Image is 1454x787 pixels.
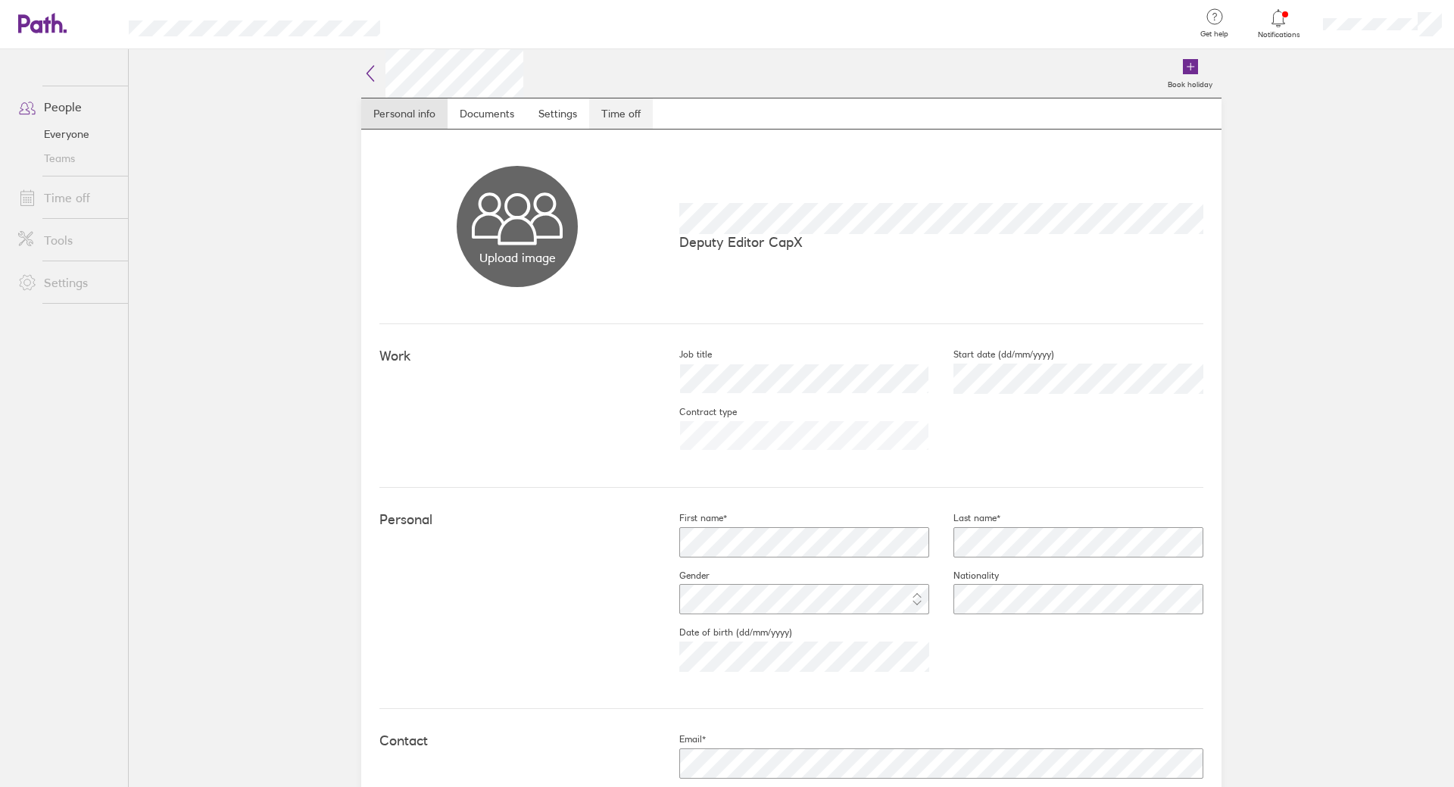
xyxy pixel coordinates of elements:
h4: Personal [379,512,655,528]
a: Time off [6,183,128,213]
label: Start date (dd/mm/yyyy) [929,348,1054,361]
label: Job title [655,348,712,361]
a: Settings [526,98,589,129]
label: Book holiday [1159,76,1222,89]
a: Documents [448,98,526,129]
span: Get help [1190,30,1239,39]
a: Tools [6,225,128,255]
h4: Work [379,348,655,364]
label: Nationality [929,570,999,582]
a: People [6,92,128,122]
label: First name* [655,512,727,524]
label: Email* [655,733,706,745]
a: Personal info [361,98,448,129]
a: Book holiday [1159,49,1222,98]
a: Time off [589,98,653,129]
label: Last name* [929,512,1000,524]
label: Gender [655,570,710,582]
h4: Contact [379,733,655,749]
p: Deputy Editor CapX [679,234,1203,250]
span: Notifications [1254,30,1303,39]
a: Notifications [1254,8,1303,39]
a: Everyone [6,122,128,146]
a: Teams [6,146,128,170]
a: Settings [6,267,128,298]
label: Date of birth (dd/mm/yyyy) [655,626,792,639]
label: Contract type [655,406,737,418]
